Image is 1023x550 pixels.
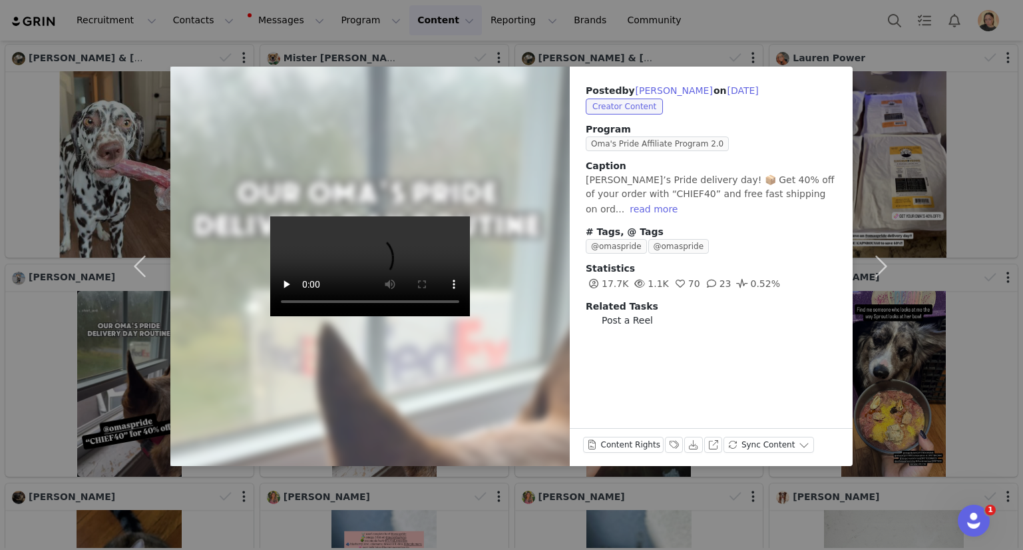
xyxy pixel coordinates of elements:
[586,160,626,171] span: Caption
[586,99,663,115] span: Creator Content
[602,314,653,328] span: Post a Reel
[586,226,664,237] span: # Tags, @ Tags
[586,301,658,312] span: Related Tasks
[648,239,710,254] span: @omaspride
[704,278,731,289] span: 23
[985,505,996,515] span: 1
[726,83,759,99] button: [DATE]
[586,239,647,254] span: @omaspride
[632,278,668,289] span: 1.1K
[586,278,628,289] span: 17.7K
[958,505,990,537] iframe: Intercom live chat
[672,278,700,289] span: 70
[586,123,837,137] span: Program
[583,437,664,453] button: Content Rights
[586,138,734,148] a: Oma's Pride Affiliate Program 2.0
[734,278,779,289] span: 0.52%
[586,263,635,274] span: Statistics
[586,174,834,214] span: [PERSON_NAME]’s Pride delivery day! 📦 Get 40% off of your order with “CHIEF40” and free fast ship...
[635,83,714,99] button: [PERSON_NAME]
[586,85,759,96] span: Posted on
[624,201,683,217] button: read more
[622,85,713,96] span: by
[586,137,729,151] span: Oma's Pride Affiliate Program 2.0
[723,437,814,453] button: Sync Content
